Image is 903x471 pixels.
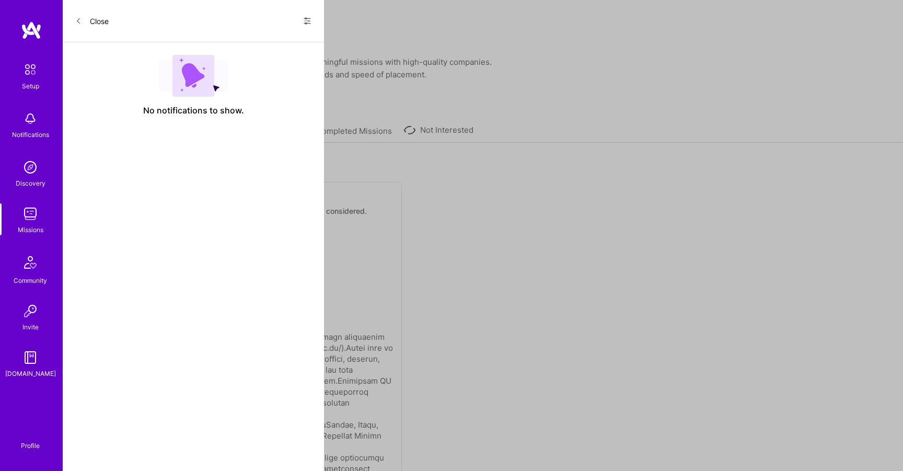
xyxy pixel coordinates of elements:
span: No notifications to show. [143,105,244,116]
img: guide book [20,347,41,368]
img: setup [19,59,41,81]
img: discovery [20,157,41,178]
div: Missions [18,224,43,235]
div: Setup [22,81,39,91]
div: Notifications [12,129,49,140]
img: teamwork [20,203,41,224]
button: Close [75,13,109,29]
div: Community [14,275,47,286]
img: Community [18,250,43,275]
img: empty [159,55,228,97]
a: Profile [17,429,43,450]
div: Invite [22,321,39,332]
div: Profile [21,440,40,450]
img: logo [21,21,42,40]
img: bell [20,108,41,129]
img: Invite [20,301,41,321]
div: Discovery [16,178,45,189]
div: [DOMAIN_NAME] [5,368,56,379]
